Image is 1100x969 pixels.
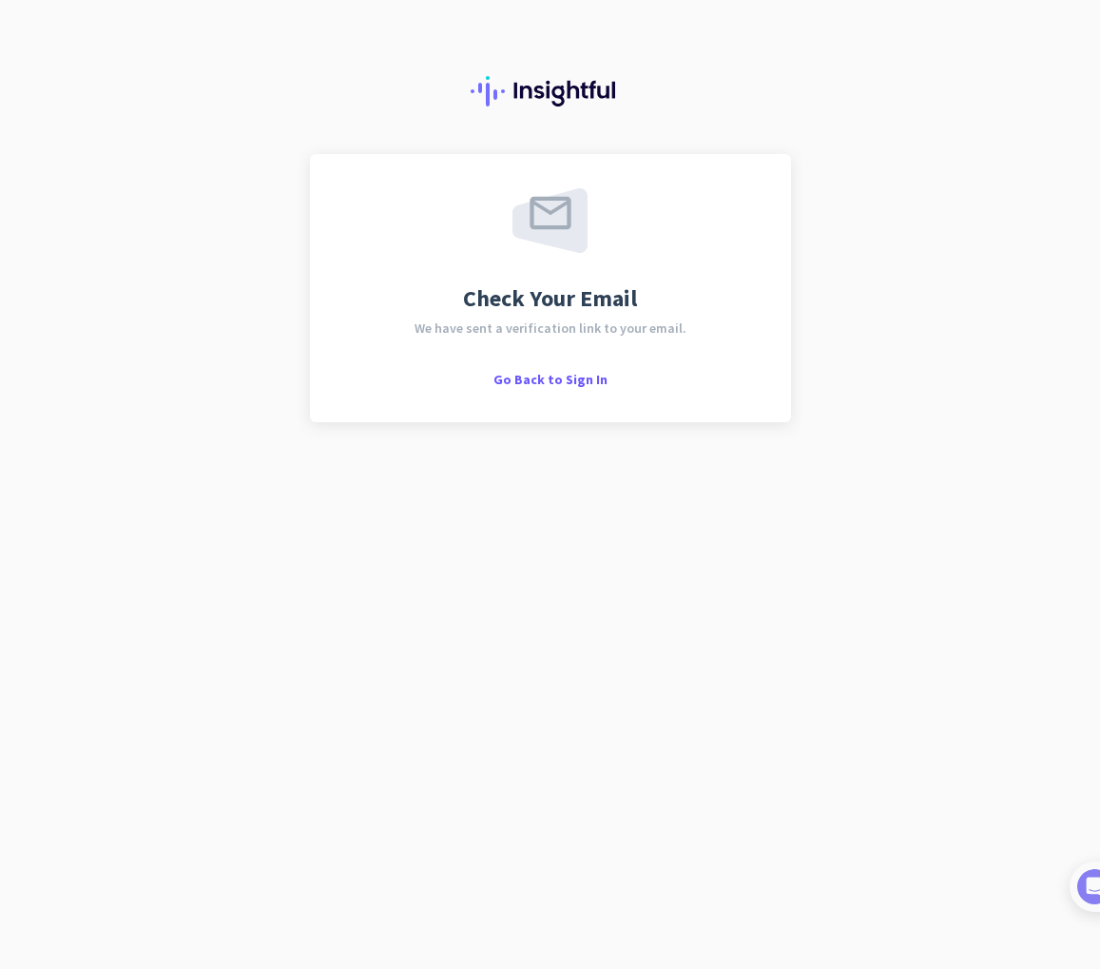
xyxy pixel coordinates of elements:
img: Insightful [471,76,630,107]
span: We have sent a verification link to your email. [415,321,686,335]
span: Go Back to Sign In [493,371,608,388]
img: email-sent [512,188,588,253]
span: Check Your Email [463,287,637,310]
